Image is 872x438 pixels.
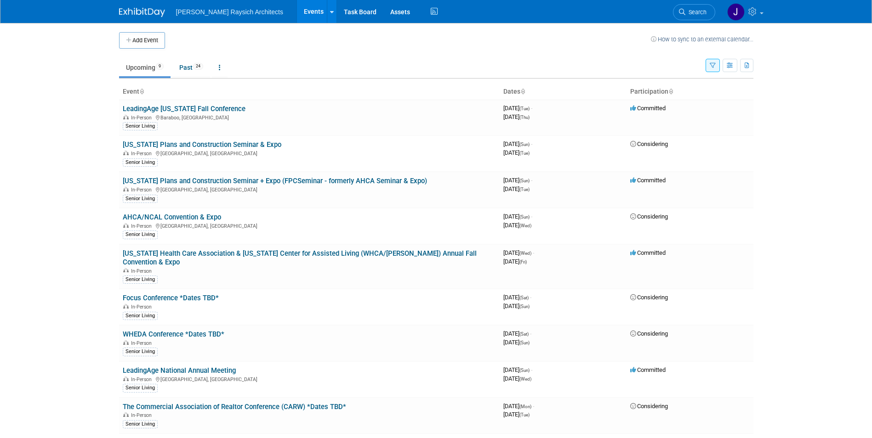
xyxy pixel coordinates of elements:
[123,376,129,381] img: In-Person Event
[123,195,158,203] div: Senior Living
[193,63,203,70] span: 24
[123,105,245,113] a: LeadingAge [US_STATE] Fall Conference
[519,340,530,345] span: (Sun)
[500,84,627,100] th: Dates
[503,249,534,256] span: [DATE]
[119,32,165,49] button: Add Event
[503,105,532,112] span: [DATE]
[123,113,496,121] div: Baraboo, [GEOGRAPHIC_DATA]
[131,412,154,418] span: In-Person
[123,412,129,417] img: In-Person Event
[123,213,221,221] a: AHCA/NCAL Convention & Expo
[123,330,224,338] a: WHEDA Conference *Dates TBD*
[503,213,532,220] span: [DATE]
[519,151,530,156] span: (Tue)
[519,214,530,219] span: (Sun)
[519,304,530,309] span: (Sun)
[630,177,666,184] span: Committed
[630,330,668,337] span: Considering
[503,330,531,337] span: [DATE]
[123,275,158,284] div: Senior Living
[123,375,496,382] div: [GEOGRAPHIC_DATA], [GEOGRAPHIC_DATA]
[123,158,158,167] div: Senior Living
[172,59,210,76] a: Past24
[156,63,164,70] span: 9
[503,185,530,192] span: [DATE]
[533,249,534,256] span: -
[630,249,666,256] span: Committed
[503,113,530,120] span: [DATE]
[630,366,666,373] span: Committed
[123,115,129,119] img: In-Person Event
[503,403,534,410] span: [DATE]
[123,187,129,191] img: In-Person Event
[519,259,527,264] span: (Fri)
[503,149,530,156] span: [DATE]
[123,340,129,345] img: In-Person Event
[503,258,527,265] span: [DATE]
[503,303,530,309] span: [DATE]
[519,412,530,417] span: (Tue)
[123,140,281,149] a: [US_STATE] Plans and Construction Seminar & Expo
[519,187,530,192] span: (Tue)
[531,213,532,220] span: -
[131,151,154,157] span: In-Person
[119,8,165,17] img: ExhibitDay
[673,4,715,20] a: Search
[176,8,283,16] span: [PERSON_NAME] Raysich Architects
[533,403,534,410] span: -
[131,115,154,121] span: In-Person
[519,331,529,337] span: (Sat)
[530,294,531,301] span: -
[519,376,531,382] span: (Wed)
[685,9,707,16] span: Search
[519,368,530,373] span: (Sun)
[123,384,158,392] div: Senior Living
[520,88,525,95] a: Sort by Start Date
[531,140,532,147] span: -
[123,122,158,130] div: Senior Living
[630,213,668,220] span: Considering
[119,84,500,100] th: Event
[531,366,532,373] span: -
[123,230,158,239] div: Senior Living
[503,411,530,418] span: [DATE]
[503,339,530,346] span: [DATE]
[519,404,531,409] span: (Mon)
[630,294,668,301] span: Considering
[123,348,158,356] div: Senior Living
[630,403,668,410] span: Considering
[668,88,673,95] a: Sort by Participation Type
[131,340,154,346] span: In-Person
[123,223,129,228] img: In-Person Event
[123,403,346,411] a: The Commercial Association of Realtor Conference (CARW) *Dates TBD*
[630,140,668,147] span: Considering
[123,366,236,375] a: LeadingAge National Annual Meeting
[503,222,531,229] span: [DATE]
[123,249,477,266] a: [US_STATE] Health Care Association & [US_STATE] Center for Assisted Living (WHCA/[PERSON_NAME]) A...
[727,3,745,21] img: Jenna Hammer
[531,177,532,184] span: -
[131,304,154,310] span: In-Person
[519,115,530,120] span: (Thu)
[123,420,158,428] div: Senior Living
[503,375,531,382] span: [DATE]
[123,222,496,229] div: [GEOGRAPHIC_DATA], [GEOGRAPHIC_DATA]
[630,105,666,112] span: Committed
[503,294,531,301] span: [DATE]
[123,185,496,193] div: [GEOGRAPHIC_DATA], [GEOGRAPHIC_DATA]
[503,140,532,147] span: [DATE]
[519,142,530,147] span: (Sun)
[519,106,530,111] span: (Tue)
[123,312,158,320] div: Senior Living
[131,268,154,274] span: In-Person
[123,268,129,273] img: In-Person Event
[123,151,129,155] img: In-Person Event
[651,36,753,43] a: How to sync to an external calendar...
[530,330,531,337] span: -
[519,295,529,300] span: (Sat)
[119,59,171,76] a: Upcoming9
[627,84,753,100] th: Participation
[519,223,531,228] span: (Wed)
[503,366,532,373] span: [DATE]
